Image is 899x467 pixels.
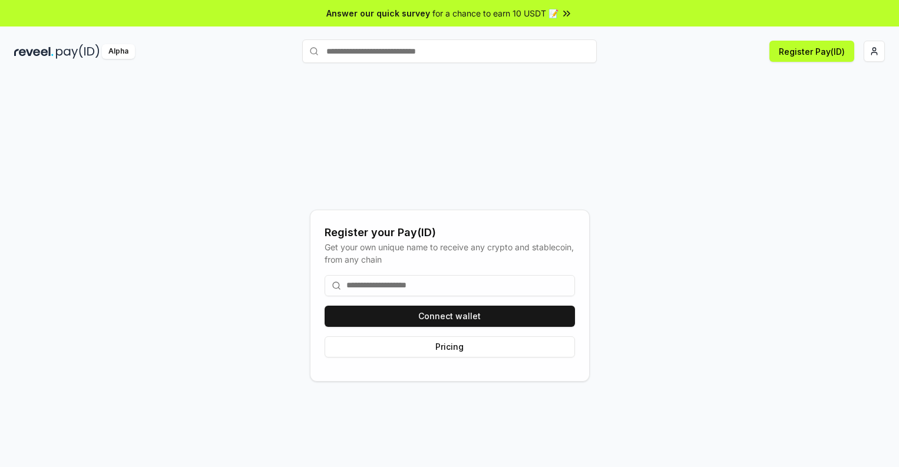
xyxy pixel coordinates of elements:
button: Register Pay(ID) [769,41,854,62]
div: Register your Pay(ID) [325,224,575,241]
span: Answer our quick survey [326,7,430,19]
div: Alpha [102,44,135,59]
span: for a chance to earn 10 USDT 📝 [432,7,558,19]
img: pay_id [56,44,100,59]
button: Connect wallet [325,306,575,327]
div: Get your own unique name to receive any crypto and stablecoin, from any chain [325,241,575,266]
img: reveel_dark [14,44,54,59]
button: Pricing [325,336,575,357]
